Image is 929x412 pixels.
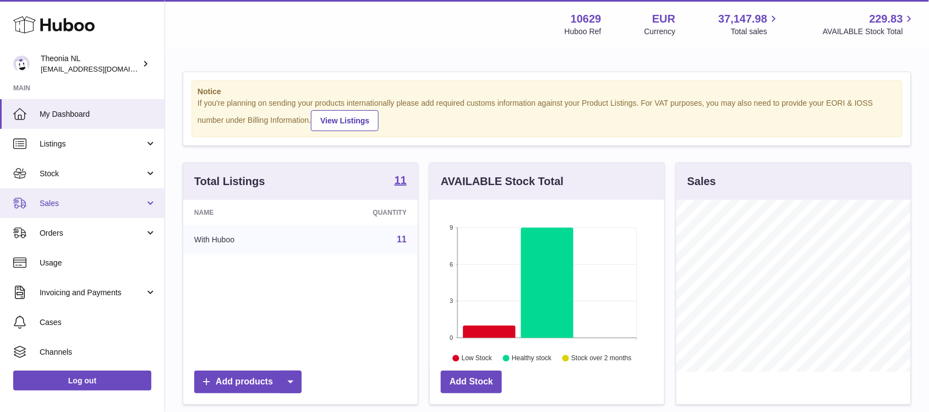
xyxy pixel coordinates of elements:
[441,174,564,189] h3: AVAILABLE Stock Total
[395,175,407,188] a: 11
[718,12,780,37] a: 37,147.98 Total sales
[40,288,145,298] span: Invoicing and Payments
[40,139,145,149] span: Listings
[198,98,897,131] div: If you're planning on sending your products internationally please add required customs informati...
[450,334,453,341] text: 0
[183,200,307,225] th: Name
[40,347,156,357] span: Channels
[823,26,916,37] span: AVAILABLE Stock Total
[395,175,407,186] strong: 11
[870,12,903,26] span: 229.83
[13,371,151,391] a: Log out
[462,354,493,362] text: Low Stock
[450,297,453,304] text: 3
[41,53,140,74] div: Theonia NL
[13,56,30,72] img: info@wholesomegoods.eu
[731,26,780,37] span: Total sales
[571,354,631,362] text: Stock over 2 months
[40,109,156,120] span: My Dashboard
[644,26,676,37] div: Currency
[40,317,156,328] span: Cases
[571,12,602,26] strong: 10629
[40,169,145,179] span: Stock
[198,86,897,97] strong: Notice
[512,354,552,362] text: Healthy stock
[450,224,453,231] text: 9
[40,258,156,268] span: Usage
[652,12,675,26] strong: EUR
[450,261,453,268] text: 6
[718,12,767,26] span: 37,147.98
[311,110,379,131] a: View Listings
[565,26,602,37] div: Huboo Ref
[194,174,265,189] h3: Total Listings
[40,228,145,238] span: Orders
[823,12,916,37] a: 229.83 AVAILABLE Stock Total
[41,64,162,73] span: [EMAIL_ADDRESS][DOMAIN_NAME]
[441,371,502,393] a: Add Stock
[194,371,302,393] a: Add products
[40,198,145,209] span: Sales
[687,174,716,189] h3: Sales
[397,235,407,244] a: 11
[307,200,418,225] th: Quantity
[183,225,307,254] td: With Huboo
